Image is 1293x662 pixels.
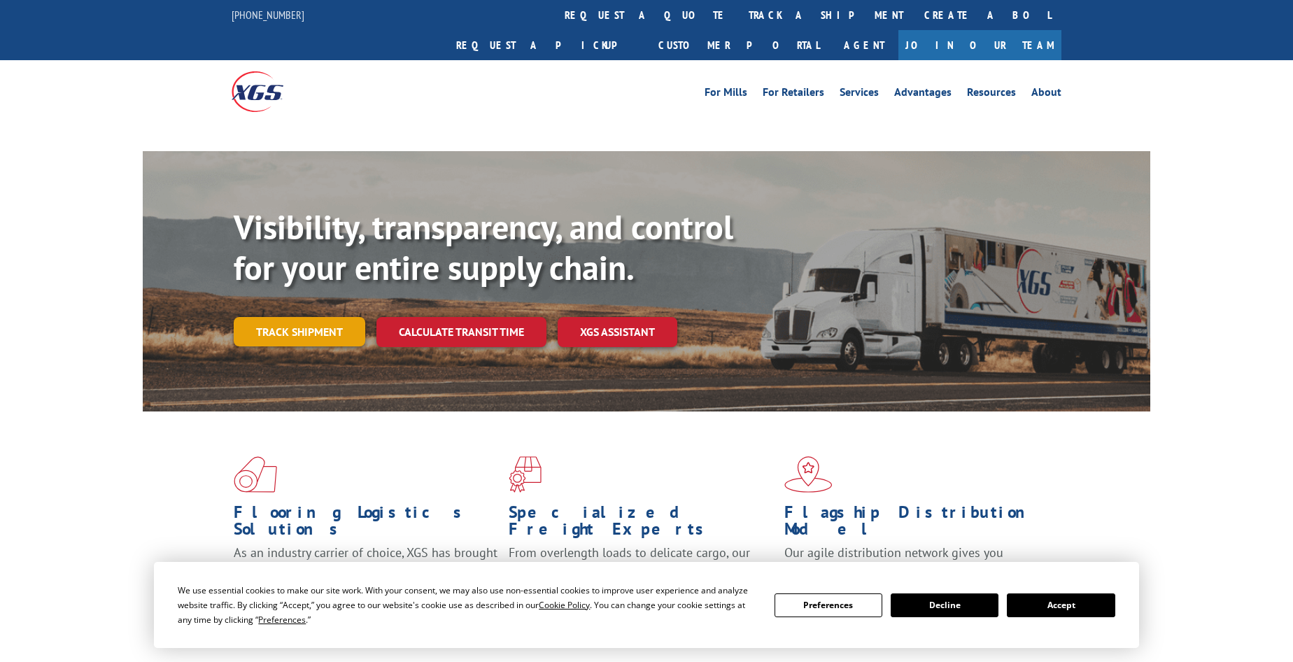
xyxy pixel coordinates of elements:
[509,504,773,544] h1: Specialized Freight Experts
[775,593,882,617] button: Preferences
[891,593,998,617] button: Decline
[558,317,677,347] a: XGS ASSISTANT
[539,599,590,611] span: Cookie Policy
[840,87,879,102] a: Services
[705,87,747,102] a: For Mills
[1007,593,1115,617] button: Accept
[784,504,1049,544] h1: Flagship Distribution Model
[898,30,1061,60] a: Join Our Team
[376,317,546,347] a: Calculate transit time
[234,544,497,594] span: As an industry carrier of choice, XGS has brought innovation and dedication to flooring logistics...
[509,544,773,607] p: From overlength loads to delicate cargo, our experienced staff knows the best way to move your fr...
[446,30,648,60] a: Request a pickup
[894,87,952,102] a: Advantages
[178,583,757,627] div: We use essential cookies to make our site work. With your consent, we may also use non-essential ...
[234,504,498,544] h1: Flooring Logistics Solutions
[784,544,1042,577] span: Our agile distribution network gives you nationwide inventory management on demand.
[763,87,824,102] a: For Retailers
[154,562,1139,648] div: Cookie Consent Prompt
[258,614,306,626] span: Preferences
[830,30,898,60] a: Agent
[234,317,365,346] a: Track shipment
[967,87,1016,102] a: Resources
[1031,87,1061,102] a: About
[648,30,830,60] a: Customer Portal
[232,8,304,22] a: [PHONE_NUMBER]
[234,205,733,289] b: Visibility, transparency, and control for your entire supply chain.
[784,456,833,493] img: xgs-icon-flagship-distribution-model-red
[509,456,542,493] img: xgs-icon-focused-on-flooring-red
[234,456,277,493] img: xgs-icon-total-supply-chain-intelligence-red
